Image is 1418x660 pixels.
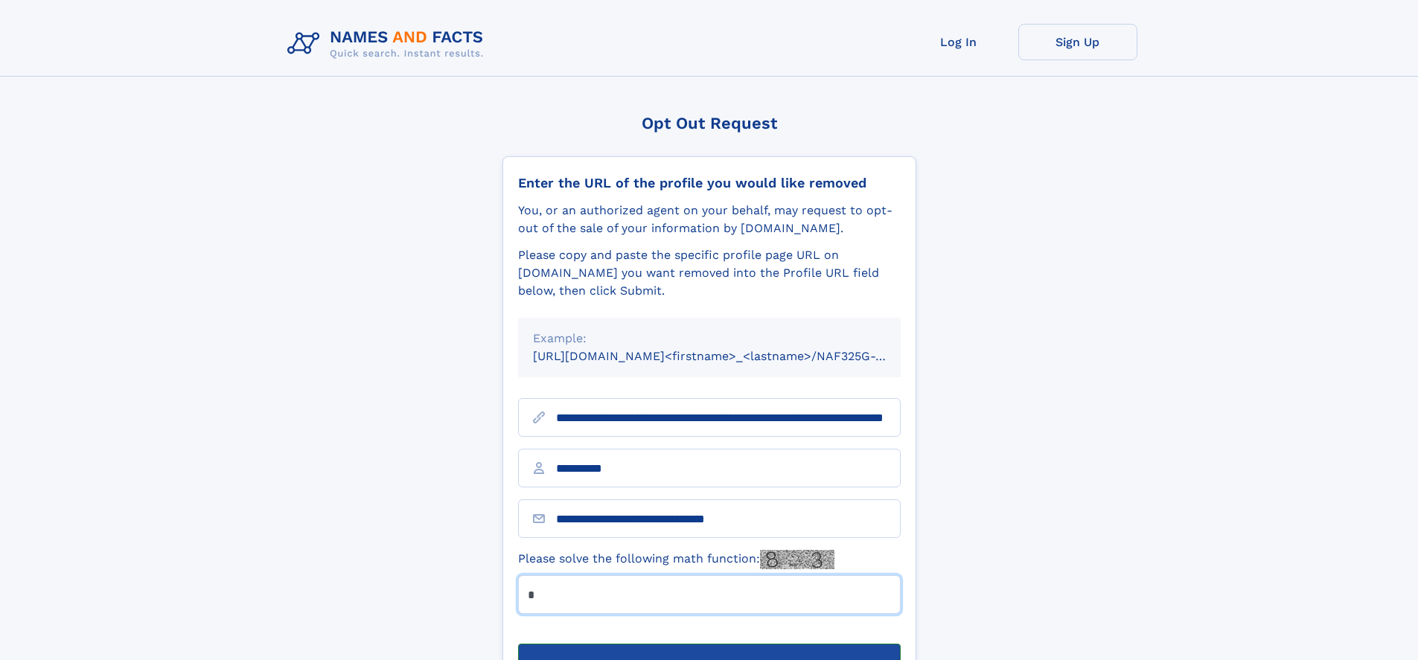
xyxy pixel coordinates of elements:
[518,175,901,191] div: Enter the URL of the profile you would like removed
[1018,24,1137,60] a: Sign Up
[533,349,929,363] small: [URL][DOMAIN_NAME]<firstname>_<lastname>/NAF325G-xxxxxxxx
[899,24,1018,60] a: Log In
[502,114,916,132] div: Opt Out Request
[518,202,901,237] div: You, or an authorized agent on your behalf, may request to opt-out of the sale of your informatio...
[518,246,901,300] div: Please copy and paste the specific profile page URL on [DOMAIN_NAME] you want removed into the Pr...
[518,550,834,569] label: Please solve the following math function:
[533,330,886,347] div: Example:
[281,24,496,64] img: Logo Names and Facts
